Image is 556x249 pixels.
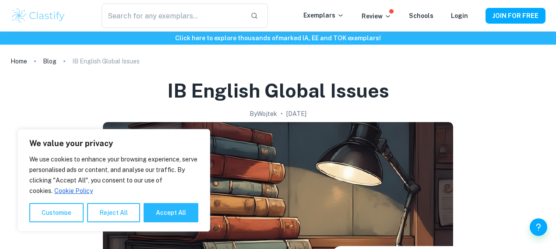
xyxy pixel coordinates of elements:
[87,203,140,222] button: Reject All
[409,12,433,19] a: Schools
[250,109,277,119] h2: By Wojtek
[286,109,306,119] h2: [DATE]
[530,218,547,236] button: Help and Feedback
[486,8,545,24] button: JOIN FOR FREE
[18,129,210,231] div: We value your privacy
[29,203,84,222] button: Customise
[29,138,198,149] p: We value your privacy
[303,11,344,20] p: Exemplars
[29,154,198,196] p: We use cookies to enhance your browsing experience, serve personalised ads or content, and analys...
[11,55,27,67] a: Home
[451,12,468,19] a: Login
[54,187,93,195] a: Cookie Policy
[362,11,391,21] p: Review
[167,78,389,104] h1: IB English Global Issues
[144,203,198,222] button: Accept All
[43,55,56,67] a: Blog
[281,109,283,119] p: •
[2,33,554,43] h6: Click here to explore thousands of marked IA, EE and TOK exemplars !
[102,4,243,28] input: Search for any exemplars...
[11,7,66,25] img: Clastify logo
[72,56,140,66] p: IB English Global Issues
